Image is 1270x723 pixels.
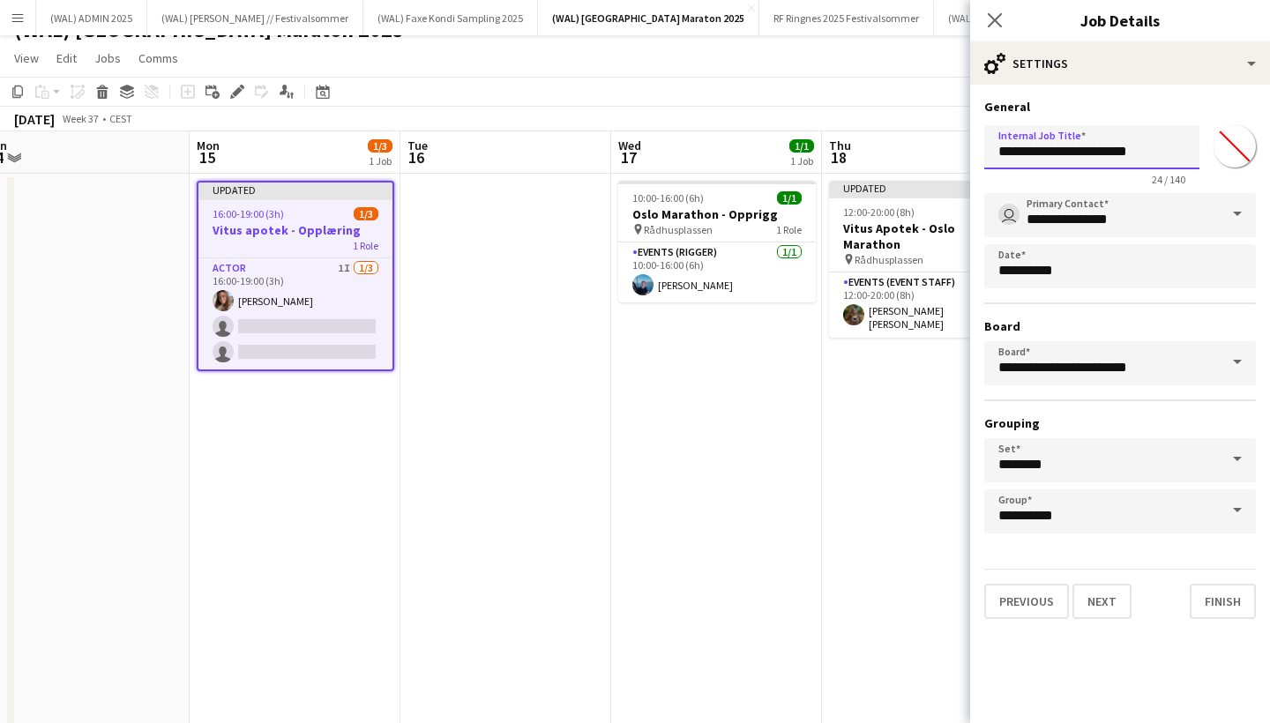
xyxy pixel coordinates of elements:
[197,138,220,153] span: Mon
[56,50,77,66] span: Edit
[354,207,378,220] span: 1/3
[829,181,1027,195] div: Updated
[829,181,1027,338] app-job-card: Updated12:00-20:00 (8h)1/1Vitus Apotek - Oslo Marathon Rådhusplassen1 RoleEvents (Event Staff)1/1...
[49,47,84,70] a: Edit
[829,138,851,153] span: Thu
[1190,584,1256,619] button: Finish
[147,1,363,35] button: (WAL) [PERSON_NAME] // Festivalsommer
[970,9,1270,32] h3: Job Details
[14,110,55,128] div: [DATE]
[109,112,132,125] div: CEST
[984,318,1256,334] h3: Board
[131,47,185,70] a: Comms
[368,139,392,153] span: 1/3
[353,239,378,252] span: 1 Role
[87,47,128,70] a: Jobs
[198,258,392,369] app-card-role: Actor1I1/316:00-19:00 (3h)[PERSON_NAME]
[616,147,641,168] span: 17
[198,222,392,238] h3: Vitus apotek - Opplæring
[829,220,1027,252] h3: Vitus Apotek - Oslo Marathon
[363,1,538,35] button: (WAL) Faxe Kondi Sampling 2025
[826,147,851,168] span: 18
[407,138,428,153] span: Tue
[94,50,121,66] span: Jobs
[198,183,392,197] div: Updated
[789,139,814,153] span: 1/1
[790,154,813,168] div: 1 Job
[618,206,816,222] h3: Oslo Marathon - Opprigg
[405,147,428,168] span: 16
[618,242,816,302] app-card-role: Events (Rigger)1/110:00-16:00 (6h)[PERSON_NAME]
[194,147,220,168] span: 15
[1072,584,1132,619] button: Next
[618,138,641,153] span: Wed
[632,191,704,205] span: 10:00-16:00 (6h)
[855,253,923,266] span: Rådhusplassen
[618,181,816,302] app-job-card: 10:00-16:00 (6h)1/1Oslo Marathon - Opprigg Rådhusplassen1 RoleEvents (Rigger)1/110:00-16:00 (6h)[...
[843,205,915,219] span: 12:00-20:00 (8h)
[1138,173,1199,186] span: 24 / 140
[777,191,802,205] span: 1/1
[984,415,1256,431] h3: Grouping
[759,1,934,35] button: RF Ringnes 2025 Festivalsommer
[369,154,392,168] div: 1 Job
[970,42,1270,85] div: Settings
[776,223,802,236] span: 1 Role
[829,272,1027,338] app-card-role: Events (Event Staff)1/112:00-20:00 (8h)[PERSON_NAME] [PERSON_NAME]
[538,1,759,35] button: (WAL) [GEOGRAPHIC_DATA] Maraton 2025
[197,181,394,371] app-job-card: Updated16:00-19:00 (3h)1/3Vitus apotek - Opplæring1 RoleActor1I1/316:00-19:00 (3h)[PERSON_NAME]
[984,99,1256,115] h3: General
[644,223,713,236] span: Rådhusplassen
[138,50,178,66] span: Comms
[213,207,284,220] span: 16:00-19:00 (3h)
[7,47,46,70] a: View
[14,50,39,66] span: View
[934,1,1090,35] button: (WAL) Ricola // Oslo Maraton
[984,584,1069,619] button: Previous
[36,1,147,35] button: (WAL) ADMIN 2025
[58,112,102,125] span: Week 37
